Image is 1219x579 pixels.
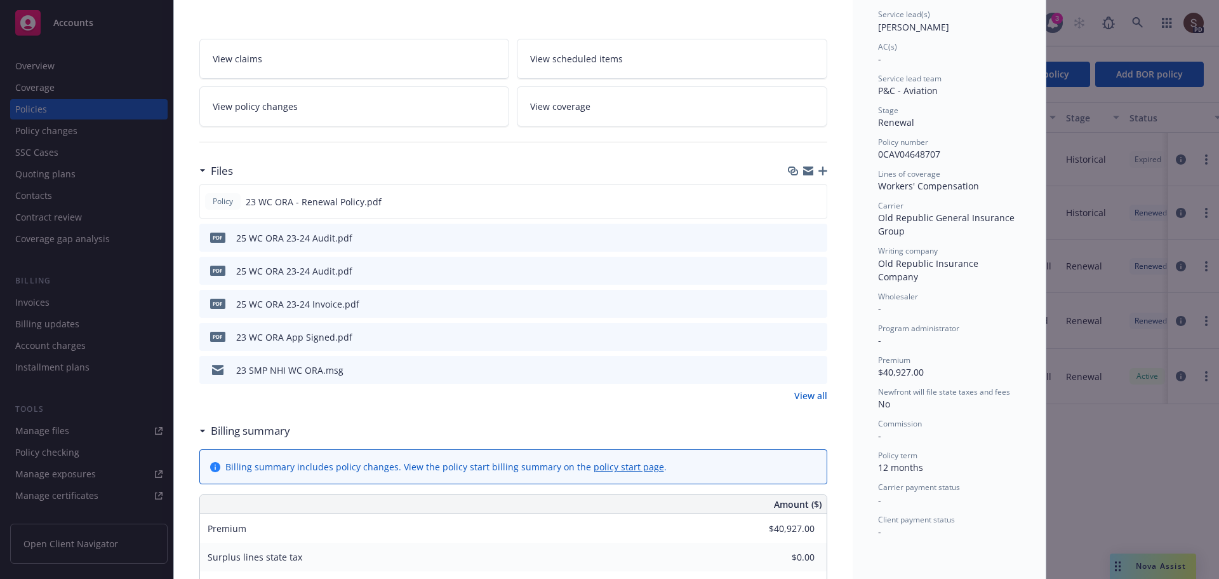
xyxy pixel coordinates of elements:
span: 12 months [878,461,923,473]
span: No [878,398,890,410]
span: Carrier [878,200,903,211]
button: preview file [811,330,822,344]
span: View claims [213,52,262,65]
div: 25 WC ORA 23-24 Audit.pdf [236,231,352,245]
input: 0.00 [740,548,822,567]
span: pdf [210,266,225,275]
a: View all [794,389,827,402]
span: Premium [208,522,246,535]
button: preview file [811,364,822,377]
span: - [878,303,881,315]
div: Billing summary includes policy changes. View the policy start billing summary on the . [225,460,667,473]
span: Policy term [878,450,917,461]
span: Renewal [878,116,914,128]
span: Newfront will file state taxes and fees [878,386,1010,397]
span: Service lead(s) [878,9,930,20]
button: download file [790,195,800,208]
span: Stage [878,105,898,116]
span: Lines of coverage [878,168,940,179]
button: preview file [811,264,822,278]
span: AC(s) [878,41,897,52]
h3: Files [211,163,233,179]
span: Old Republic Insurance Company [878,257,981,283]
a: View policy changes [199,86,510,126]
button: preview file [811,297,822,311]
span: Service lead team [878,73,942,84]
span: pdf [210,299,225,308]
span: - [878,430,881,442]
button: download file [790,264,801,278]
span: pdf [210,332,225,341]
span: - [878,334,881,346]
span: - [878,53,881,65]
span: Amount ($) [774,498,822,511]
span: Policy [210,196,236,207]
span: P&C - Aviation [878,85,938,97]
span: [PERSON_NAME] [878,21,949,33]
a: View scheduled items [517,39,827,79]
div: 23 SMP NHI WC ORA.msg [236,364,343,377]
span: Writing company [878,245,938,256]
span: Old Republic General Insurance Group [878,212,1017,237]
span: Policy number [878,137,928,147]
button: download file [790,330,801,344]
span: View scheduled items [530,52,623,65]
span: View policy changes [213,100,298,113]
button: preview file [810,195,822,208]
div: 25 WC ORA 23-24 Invoice.pdf [236,297,359,311]
a: View coverage [517,86,827,126]
span: Carrier payment status [878,482,960,493]
button: preview file [811,231,822,245]
a: policy start page [594,461,664,473]
span: Commission [878,418,922,429]
span: Program administrator [878,323,959,334]
span: View coverage [530,100,590,113]
span: pdf [210,233,225,242]
div: Billing summary [199,423,290,439]
span: 0CAV04648707 [878,148,940,160]
span: Client payment status [878,514,955,525]
span: Wholesaler [878,291,918,302]
span: Premium [878,355,910,365]
span: 23 WC ORA - Renewal Policy.pdf [246,195,382,208]
h3: Billing summary [211,423,290,439]
div: Workers' Compensation [878,179,1020,193]
button: download file [790,297,801,311]
button: download file [790,231,801,245]
span: Surplus lines state tax [208,551,302,563]
div: Files [199,163,233,179]
div: 25 WC ORA 23-24 Audit.pdf [236,264,352,278]
span: $40,927.00 [878,366,924,378]
span: - [878,526,881,538]
input: 0.00 [740,519,822,538]
button: download file [790,364,801,377]
div: 23 WC ORA App Signed.pdf [236,330,352,344]
span: - [878,494,881,506]
a: View claims [199,39,510,79]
